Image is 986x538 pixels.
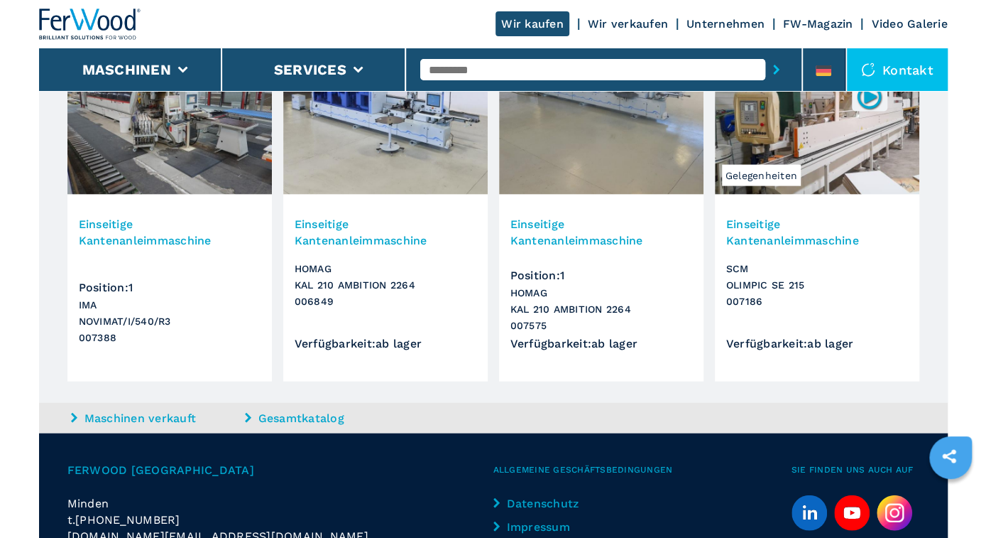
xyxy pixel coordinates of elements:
[295,338,476,350] div: Verfügbarkeit : ab lager
[726,261,908,310] h3: SCM OLIMPIC SE 215 007186
[726,216,908,249] h3: Einseitige Kantenanleimmaschine
[510,257,692,281] div: Position : 1
[283,53,488,382] a: Einseitige Kantenanleimmaschine HOMAG KAL 210 AMBITION 2264Einseitige KantenanleimmaschineHOMAGKA...
[847,48,948,91] div: Kontakt
[71,410,241,426] a: Maschinen verkauft
[283,53,488,195] img: Einseitige Kantenanleimmaschine HOMAG KAL 210 AMBITION 2264
[855,83,883,111] img: 007186
[67,53,272,382] a: Einseitige Kantenanleimmaschine IMA NOVIMAT/I/540/R3Einseitige KantenanleimmaschinePosition:1IMAN...
[510,285,692,334] h3: HOMAG KAL 210 AMBITION 2264 007575
[834,495,870,531] a: youtube
[499,53,703,382] a: Einseitige Kantenanleimmaschine HOMAG KAL 210 AMBITION 2264Einseitige KantenanleimmaschinePositio...
[493,462,791,478] span: Allgemeine Geschäftsbedingungen
[295,216,476,249] h3: Einseitige Kantenanleimmaschine
[295,261,476,310] h3: HOMAG KAL 210 AMBITION 2264 006849
[861,63,875,77] img: Kontakt
[510,338,692,350] div: Verfügbarkeit : ab lager
[686,17,765,31] a: Unternehmen
[75,512,180,528] span: [PHONE_NUMBER]
[588,17,668,31] a: Wir verkaufen
[783,17,853,31] a: FW-Magazin
[67,53,272,195] img: Einseitige Kantenanleimmaschine IMA NOVIMAT/I/540/R3
[715,53,919,195] img: Einseitige Kantenanleimmaschine SCM OLIMPIC SE 215
[67,512,493,528] div: t.
[877,495,912,531] img: Instagram
[82,61,171,78] button: Maschinen
[931,439,967,474] a: sharethis
[79,216,261,249] h3: Einseitige Kantenanleimmaschine
[245,410,415,426] a: Gesamtkatalog
[499,53,703,195] img: Einseitige Kantenanleimmaschine HOMAG KAL 210 AMBITION 2264
[67,462,493,478] span: Ferwood [GEOGRAPHIC_DATA]
[722,165,801,186] span: Gelegenheiten
[926,474,975,527] iframe: Chat
[726,338,908,350] div: Verfügbarkeit : ab lager
[871,17,947,31] a: Video Galerie
[493,519,612,535] a: Impressum
[79,297,261,346] h3: IMA NOVIMAT/I/540/R3 007388
[79,269,261,294] div: Position : 1
[274,61,346,78] button: Services
[791,462,919,478] span: Sie finden uns auch auf
[67,497,109,510] span: Minden
[791,495,827,531] a: linkedin
[715,53,919,382] a: Einseitige Kantenanleimmaschine SCM OLIMPIC SE 215Gelegenheiten007186Einseitige Kantenanleimmasch...
[493,495,612,512] a: Datenschutz
[495,11,569,36] a: Wir kaufen
[510,216,692,249] h3: Einseitige Kantenanleimmaschine
[39,9,141,40] img: Ferwood
[765,53,787,86] button: submit-button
